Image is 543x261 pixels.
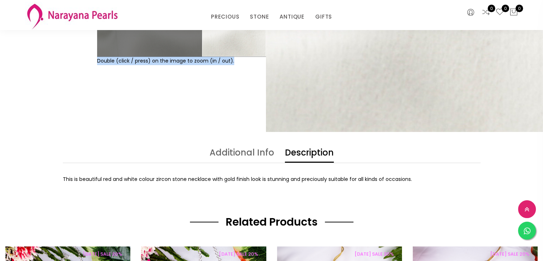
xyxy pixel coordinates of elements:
[462,35,473,45] button: Add to compare
[306,29,368,51] button: Add To Cart
[381,29,433,51] button: Buy now
[97,56,266,65] div: Double (click / press) on the image to zoom (in / out).
[79,251,126,257] span: [DATE] SALE 20%
[502,5,509,12] span: 0
[280,11,305,22] a: ANTIQUE
[215,251,262,257] span: [DATE] SALE 20%
[509,8,518,17] button: 0
[486,251,533,257] span: [DATE] SALE 20%
[516,5,523,12] span: 0
[211,11,239,22] a: PRECIOUS
[315,11,332,22] a: GIFTS
[482,8,490,17] a: 0
[63,175,481,183] div: This is beautiful red and white colour zircon stone necklace with gold finish look is stunning an...
[226,216,318,228] h2: Related Products
[496,8,504,17] a: 0
[351,251,398,257] span: [DATE] SALE 20%
[250,11,269,22] a: STONE
[488,5,495,12] span: 0
[442,35,453,45] button: Add to wishlist
[210,148,274,163] a: Additional Info
[285,148,334,163] a: Description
